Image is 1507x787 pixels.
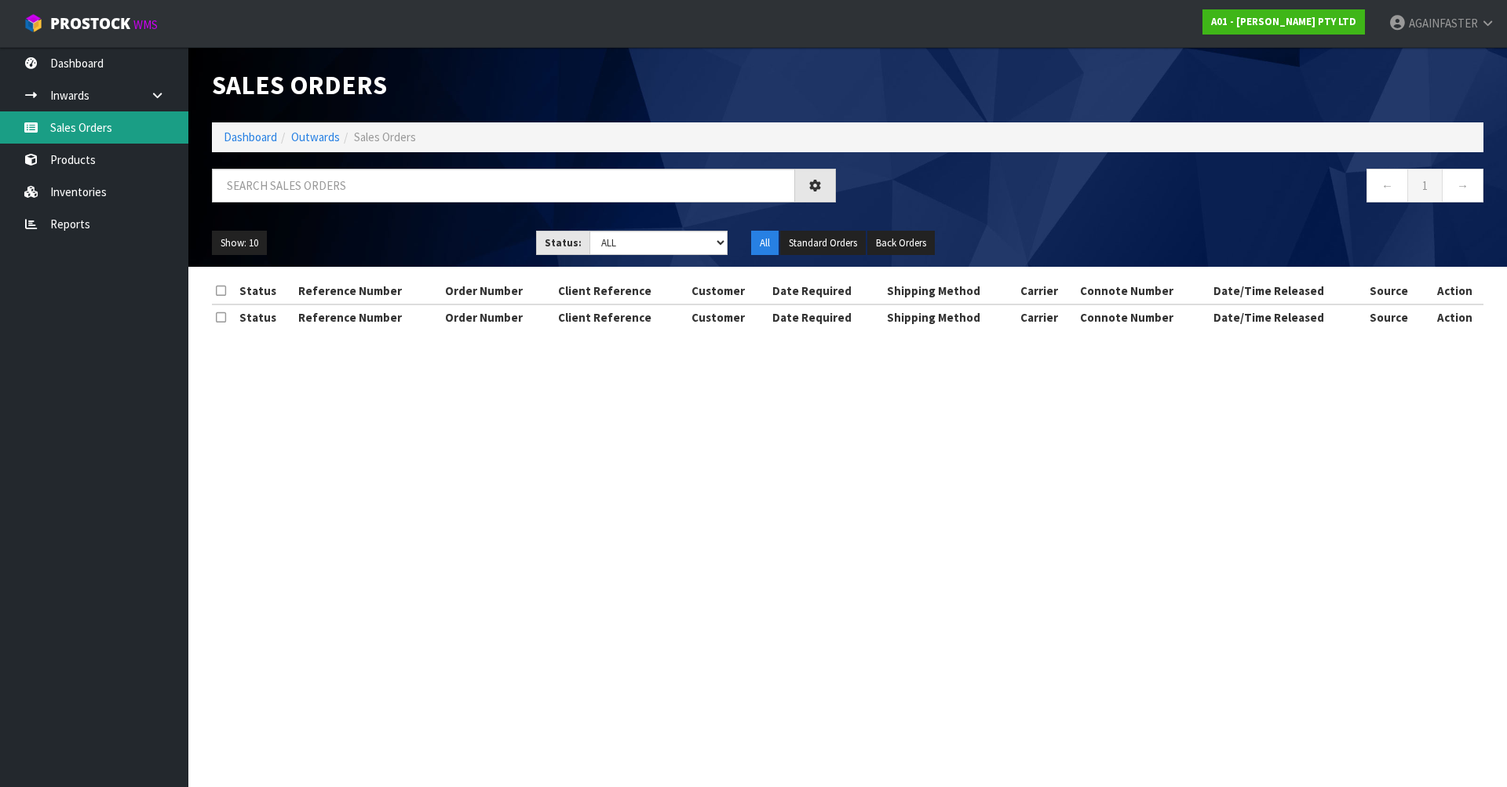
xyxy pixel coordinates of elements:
a: → [1442,169,1483,202]
th: Client Reference [554,279,688,304]
button: Show: 10 [212,231,267,256]
a: Dashboard [224,129,277,144]
a: 1 [1407,169,1443,202]
small: WMS [133,17,158,32]
th: Date Required [768,279,883,304]
th: Source [1366,304,1427,330]
span: AGAINFASTER [1409,16,1478,31]
button: Back Orders [867,231,935,256]
th: Client Reference [554,304,688,330]
a: Outwards [291,129,340,144]
th: Action [1426,304,1483,330]
th: Status [235,304,294,330]
button: All [751,231,779,256]
th: Reference Number [294,279,441,304]
th: Carrier [1016,279,1076,304]
span: Sales Orders [354,129,416,144]
th: Shipping Method [883,304,1016,330]
img: cube-alt.png [24,13,43,33]
strong: Status: [545,236,582,250]
th: Date Required [768,304,883,330]
th: Shipping Method [883,279,1016,304]
th: Action [1426,279,1483,304]
nav: Page navigation [859,169,1483,207]
th: Reference Number [294,304,441,330]
th: Date/Time Released [1210,304,1366,330]
strong: A01 - [PERSON_NAME] PTY LTD [1211,15,1356,28]
th: Order Number [441,279,554,304]
button: Standard Orders [780,231,866,256]
a: ← [1367,169,1408,202]
th: Order Number [441,304,554,330]
th: Customer [688,304,768,330]
h1: Sales Orders [212,71,836,99]
th: Date/Time Released [1210,279,1366,304]
input: Search sales orders [212,169,795,202]
th: Status [235,279,294,304]
th: Customer [688,279,768,304]
span: ProStock [50,13,130,34]
th: Connote Number [1076,279,1210,304]
th: Source [1366,279,1427,304]
th: Carrier [1016,304,1076,330]
th: Connote Number [1076,304,1210,330]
